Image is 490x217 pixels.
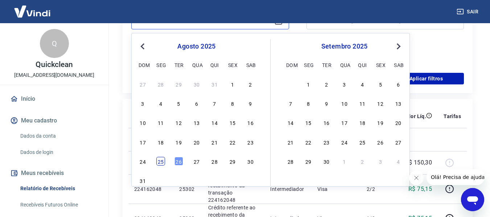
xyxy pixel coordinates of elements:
div: dom [286,60,295,69]
div: Choose sexta-feira, 12 de setembro de 2025 [376,99,385,108]
div: Choose sexta-feira, 3 de outubro de 2025 [376,157,385,166]
div: Choose sábado, 6 de setembro de 2025 [246,176,255,185]
div: sex [376,60,385,69]
div: Choose quinta-feira, 4 de setembro de 2025 [210,176,219,185]
img: Vindi [9,0,56,22]
div: Choose domingo, 17 de agosto de 2025 [139,138,147,146]
div: Choose segunda-feira, 1 de setembro de 2025 [156,176,165,185]
div: Choose terça-feira, 16 de setembro de 2025 [322,118,331,127]
div: Choose sábado, 30 de agosto de 2025 [246,157,255,166]
div: setembro 2025 [285,42,404,51]
div: Choose quinta-feira, 31 de julho de 2025 [210,80,219,88]
p: Intermediador [270,185,305,193]
div: Choose quarta-feira, 6 de agosto de 2025 [192,99,201,108]
p: Tarifas [444,113,461,120]
iframe: Mensagem da empresa [427,169,484,185]
div: qui [358,60,367,69]
div: sex [228,60,237,69]
div: sab [246,60,255,69]
div: Choose sexta-feira, 22 de agosto de 2025 [228,138,237,146]
a: Dados de login [17,145,100,160]
p: 2/2 [367,185,388,193]
button: Meu cadastro [9,113,100,129]
div: qua [340,60,349,69]
div: Choose domingo, 24 de agosto de 2025 [139,157,147,166]
iframe: Botão para abrir a janela de mensagens [461,188,484,211]
div: Choose domingo, 3 de agosto de 2025 [139,99,147,108]
div: Choose quinta-feira, 28 de agosto de 2025 [210,157,219,166]
button: Previous Month [138,42,147,51]
div: Choose sábado, 20 de setembro de 2025 [394,118,403,127]
div: agosto 2025 [137,42,256,51]
div: Choose sexta-feira, 19 de setembro de 2025 [376,118,385,127]
div: Choose sábado, 16 de agosto de 2025 [246,118,255,127]
div: sab [394,60,403,69]
div: Choose terça-feira, 26 de agosto de 2025 [174,157,183,166]
div: Choose quarta-feira, 27 de agosto de 2025 [192,157,201,166]
a: Início [9,91,100,107]
div: Q [40,29,69,58]
div: Choose quinta-feira, 2 de outubro de 2025 [358,157,367,166]
p: Visa [317,185,355,193]
div: seg [156,60,165,69]
p: Valor Líq. [403,113,426,120]
div: Choose terça-feira, 23 de setembro de 2025 [322,138,331,146]
div: ter [174,60,183,69]
div: qua [192,60,201,69]
div: Choose quinta-feira, 25 de setembro de 2025 [358,138,367,146]
div: Choose sábado, 2 de agosto de 2025 [246,80,255,88]
a: Dados da conta [17,129,100,143]
div: Choose terça-feira, 19 de agosto de 2025 [174,138,183,146]
div: Choose segunda-feira, 25 de agosto de 2025 [156,157,165,166]
div: Choose quarta-feira, 1 de outubro de 2025 [340,157,349,166]
div: Choose quinta-feira, 21 de agosto de 2025 [210,138,219,146]
div: Choose segunda-feira, 29 de setembro de 2025 [304,157,313,166]
div: Choose terça-feira, 12 de agosto de 2025 [174,118,183,127]
p: 25302 [179,185,196,193]
div: Choose domingo, 7 de setembro de 2025 [286,99,295,108]
div: Choose terça-feira, 2 de setembro de 2025 [174,176,183,185]
p: R$ 75,15 [408,185,432,193]
div: Choose domingo, 31 de agosto de 2025 [139,176,147,185]
button: Aplicar filtros [388,73,464,84]
div: Choose segunda-feira, 15 de setembro de 2025 [304,118,313,127]
div: Choose quinta-feira, 7 de agosto de 2025 [210,99,219,108]
div: Choose quinta-feira, 4 de setembro de 2025 [358,80,367,88]
div: Choose quarta-feira, 20 de agosto de 2025 [192,138,201,146]
div: Choose sábado, 13 de setembro de 2025 [394,99,403,108]
div: Choose segunda-feira, 11 de agosto de 2025 [156,118,165,127]
div: ter [322,60,331,69]
div: Choose segunda-feira, 1 de setembro de 2025 [304,80,313,88]
button: Sair [455,5,481,18]
button: Next Month [394,42,403,51]
div: Choose quarta-feira, 13 de agosto de 2025 [192,118,201,127]
div: Choose sexta-feira, 5 de setembro de 2025 [376,80,385,88]
div: Choose quarta-feira, 3 de setembro de 2025 [192,176,201,185]
div: Choose sexta-feira, 5 de setembro de 2025 [228,176,237,185]
div: Choose quarta-feira, 3 de setembro de 2025 [340,80,349,88]
iframe: Fechar mensagem [409,171,424,185]
div: month 2025-08 [137,79,256,186]
div: Choose domingo, 14 de setembro de 2025 [286,118,295,127]
div: Choose quinta-feira, 11 de setembro de 2025 [358,99,367,108]
div: Choose sexta-feira, 26 de setembro de 2025 [376,138,385,146]
div: Choose terça-feira, 30 de setembro de 2025 [322,157,331,166]
div: seg [304,60,313,69]
div: Choose sexta-feira, 29 de agosto de 2025 [228,157,237,166]
div: Choose sexta-feira, 8 de agosto de 2025 [228,99,237,108]
button: Meus recebíveis [9,165,100,181]
div: Choose segunda-feira, 4 de agosto de 2025 [156,99,165,108]
div: dom [139,60,147,69]
div: Choose segunda-feira, 8 de setembro de 2025 [304,99,313,108]
div: Choose terça-feira, 5 de agosto de 2025 [174,99,183,108]
span: Olá! Precisa de ajuda? [4,5,61,11]
div: Choose quarta-feira, 30 de julho de 2025 [192,80,201,88]
div: Choose sábado, 9 de agosto de 2025 [246,99,255,108]
div: Choose domingo, 28 de setembro de 2025 [286,157,295,166]
div: Choose quarta-feira, 24 de setembro de 2025 [340,138,349,146]
div: Choose sábado, 6 de setembro de 2025 [394,80,403,88]
a: Relatório de Recebíveis [17,181,100,196]
p: Crédito referente ao recebimento da transação 224162048 [208,175,259,204]
div: Choose sexta-feira, 15 de agosto de 2025 [228,118,237,127]
a: Recebíveis Futuros Online [17,197,100,212]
